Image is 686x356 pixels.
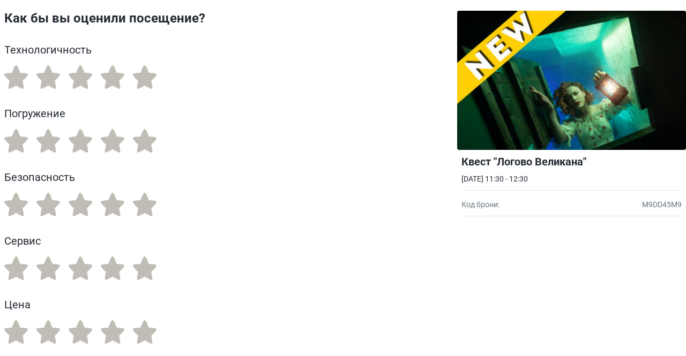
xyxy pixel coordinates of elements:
div: [DATE] 11:30 - 12:30 [457,173,686,185]
label: 5 [133,65,156,89]
label: 5 [133,193,156,216]
h2: Квест "Логово Великана" [461,155,682,168]
label: 3 [69,193,92,216]
h2: Как бы вы оценили посещение? [4,11,396,26]
span: Безопасность [4,171,75,184]
label: 2 [36,129,60,153]
label: 2 [36,256,60,280]
label: 2 [36,193,60,216]
label: 2 [36,65,60,89]
label: 5 [133,320,156,344]
label: 4 [101,193,124,216]
span: Погружение [4,107,65,120]
label: 4 [101,65,124,89]
label: 5 [133,129,156,153]
div: Код брони: [457,199,571,210]
div: M9DD45M9 [572,199,686,210]
label: 1 [4,65,28,89]
label: 3 [69,256,92,280]
label: 3 [69,129,92,153]
label: 1 [4,256,28,280]
label: 3 [69,65,92,89]
span: Технологичность [4,43,92,56]
label: 4 [101,129,124,153]
label: 5 [133,256,156,280]
label: 1 [4,320,28,344]
label: 3 [69,320,92,344]
span: Цена [4,298,31,311]
span: Сервис [4,234,41,247]
label: 4 [101,320,124,344]
label: 4 [101,256,124,280]
label: 2 [36,320,60,344]
label: 1 [4,129,28,153]
label: 1 [4,193,28,216]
